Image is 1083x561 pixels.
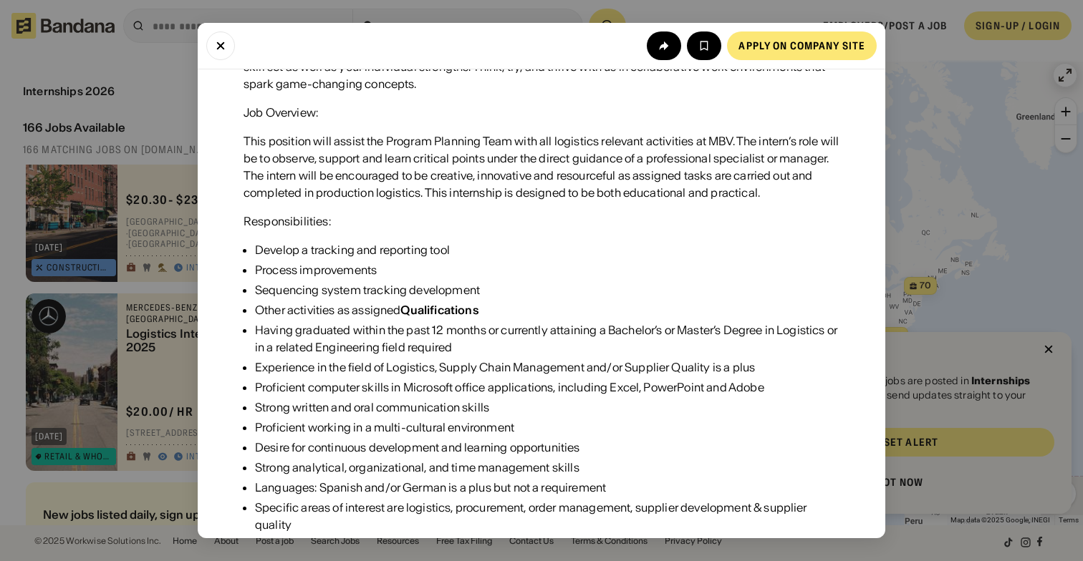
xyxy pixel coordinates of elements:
[255,499,839,533] div: Specific areas of interest are logistics, procurement, order management, supplier development & s...
[255,358,839,376] div: Experience in the field of Logistics, Supply Chain Management and/or Supplier Quality is a plus
[255,459,839,476] div: Strong analytical, organizational, and time management skills
[255,379,839,396] div: Proficient computer skills in Microsoft office applications, including Excel, PowerPoint and Adobe
[244,132,839,201] div: This position will assist the Program Planning Team with all logistics relevant activities at MBV...
[738,41,865,51] div: Apply on company site
[255,439,839,456] div: Desire for continuous development and learning opportunities
[255,281,839,298] div: Sequencing system tracking development
[255,399,839,416] div: Strong written and oral communication skills
[255,479,839,496] div: Languages: Spanish and/or German is a plus but not a requirement
[255,241,839,258] div: Develop a tracking and reporting tool
[400,303,478,317] div: Qualifications
[255,321,839,356] div: Having graduated within the past 12 months or currently attaining a Bachelor’s or Master’s Degree...
[255,419,839,436] div: Proficient working in a multi-cultural environment
[255,301,839,318] div: Other activities as assigned
[244,104,318,121] div: Job Overview:
[255,536,839,553] div: Applicants must be able to work [DEMOGRAPHIC_DATA] at the plant
[206,31,235,60] button: Close
[244,213,331,230] div: Responsibilities:
[255,261,839,278] div: Process improvements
